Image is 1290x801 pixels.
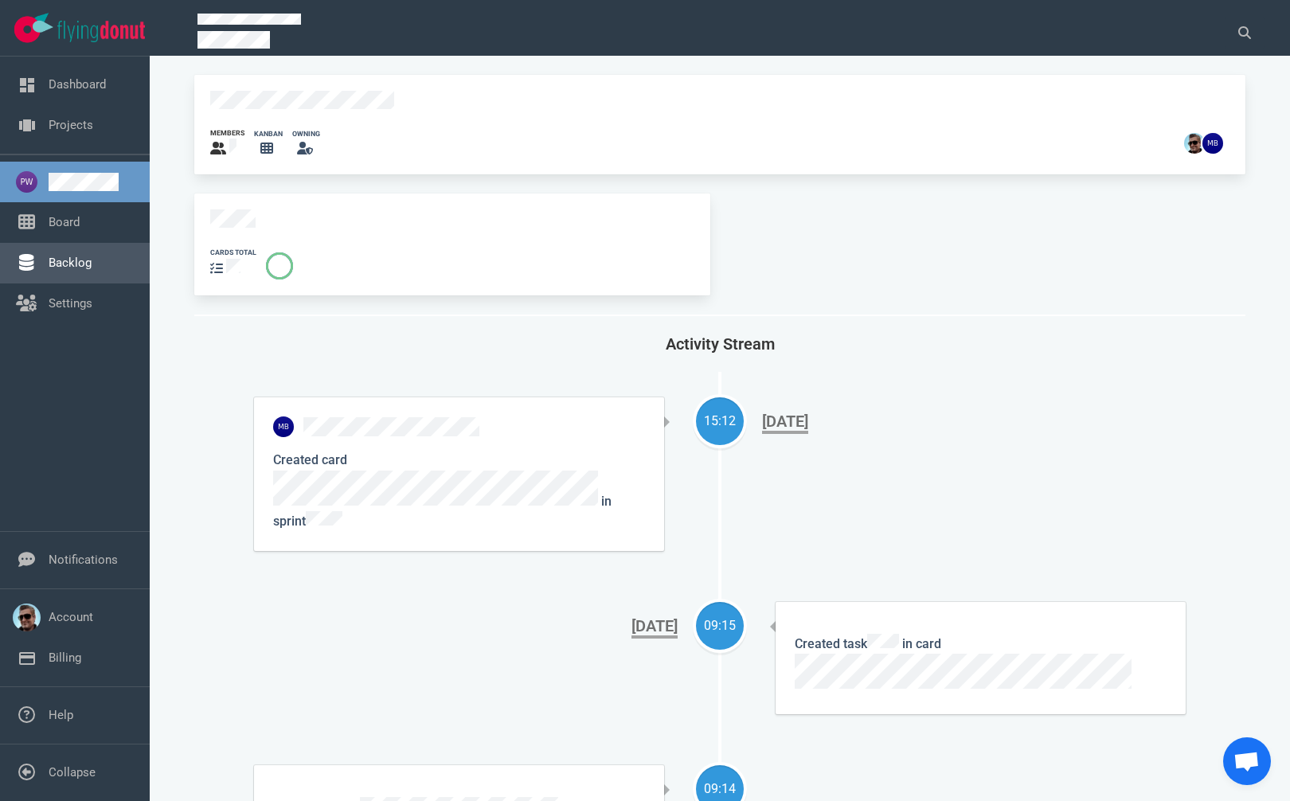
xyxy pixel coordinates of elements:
[49,651,81,665] a: Billing
[210,128,244,139] div: members
[49,256,92,270] a: Backlog
[273,450,645,531] p: Created card
[666,334,775,354] span: Activity Stream
[49,765,96,780] a: Collapse
[696,780,744,799] div: 09:14
[57,21,145,42] img: Flying Donut text logo
[49,553,118,567] a: Notifications
[292,129,320,139] div: owning
[49,610,93,624] a: Account
[49,296,92,311] a: Settings
[49,708,73,722] a: Help
[49,77,106,92] a: Dashboard
[631,616,678,639] div: [DATE]
[210,248,256,258] div: cards total
[49,215,80,229] a: Board
[795,634,1167,695] p: Created task
[210,128,244,158] a: members
[273,416,294,437] img: 26
[762,412,808,434] div: [DATE]
[1223,737,1271,785] a: Open de chat
[795,636,1132,692] span: in card
[696,616,744,635] div: 09:15
[254,129,283,139] div: kanban
[49,118,93,132] a: Projects
[696,412,744,431] div: 15:12
[1184,133,1205,154] img: 26
[1202,133,1223,154] img: 26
